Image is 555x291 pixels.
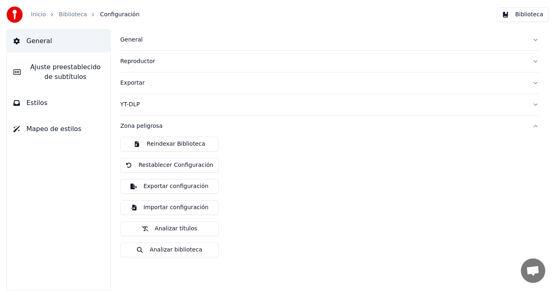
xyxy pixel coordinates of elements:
[120,116,539,137] button: Zona peligrosa
[120,158,219,173] button: Restablecer Configuración
[27,62,104,82] span: Ajuste preestablecido de subtítulos
[120,179,219,194] button: Exportar configuración
[120,57,526,66] div: Reproductor
[497,7,548,22] button: Biblioteca
[120,29,539,50] button: General
[120,36,526,44] div: General
[26,36,52,46] span: General
[120,137,219,151] button: Reindexar Biblioteca
[120,72,539,94] button: Exportar
[521,258,545,283] div: Chat abierto
[120,137,539,264] div: Zona peligrosa
[31,11,46,19] a: Inicio
[26,124,81,134] span: Mapeo de estilos
[31,11,139,19] nav: breadcrumb
[26,98,48,108] span: Estilos
[7,118,110,140] button: Mapeo de estilos
[7,56,110,88] button: Ajuste preestablecido de subtítulos
[7,7,23,23] img: youka
[100,11,139,19] span: Configuración
[59,11,87,19] a: Biblioteca
[120,94,539,115] button: YT-DLP
[120,51,539,72] button: Reproductor
[120,122,526,130] div: Zona peligrosa
[120,221,219,236] button: Analizar títulos
[7,30,110,53] button: General
[7,92,110,114] button: Estilos
[120,200,219,215] button: Importar configuración
[120,79,526,87] div: Exportar
[120,101,526,109] div: YT-DLP
[120,243,219,257] button: Analizar biblioteca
